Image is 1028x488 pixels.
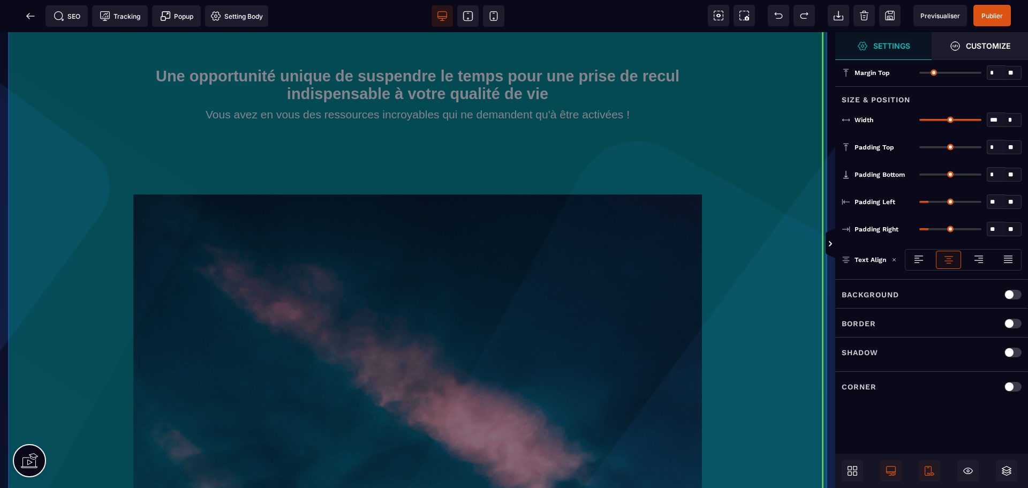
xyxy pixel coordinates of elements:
span: Settings [835,32,932,60]
span: Open Blocks [842,460,863,482]
p: Background [842,288,899,301]
span: Publier [981,12,1003,20]
span: Padding Right [855,225,898,234]
p: Border [842,317,876,330]
div: Size & Position [835,86,1028,106]
span: Desktop Only [880,460,902,482]
span: Hide/Show Block [957,460,979,482]
span: Screenshot [734,5,755,26]
span: Padding Top [855,143,894,152]
span: SEO [54,11,80,21]
strong: Customize [966,42,1010,50]
span: Mobile Only [919,460,940,482]
span: Preview [913,5,967,26]
span: Padding Left [855,198,895,206]
span: Previsualiser [920,12,960,20]
img: loading [891,257,897,262]
span: Open Style Manager [932,32,1028,60]
p: Text Align [842,254,886,265]
p: Shadow [842,346,878,359]
span: Setting Body [210,11,263,21]
span: Margin Top [855,69,890,77]
span: Width [855,116,873,124]
span: Padding Bottom [855,170,905,179]
span: Popup [160,11,193,21]
strong: Settings [873,42,910,50]
span: Open Layers [996,460,1017,482]
p: Corner [842,380,876,393]
span: View components [708,5,729,26]
span: Tracking [100,11,140,21]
